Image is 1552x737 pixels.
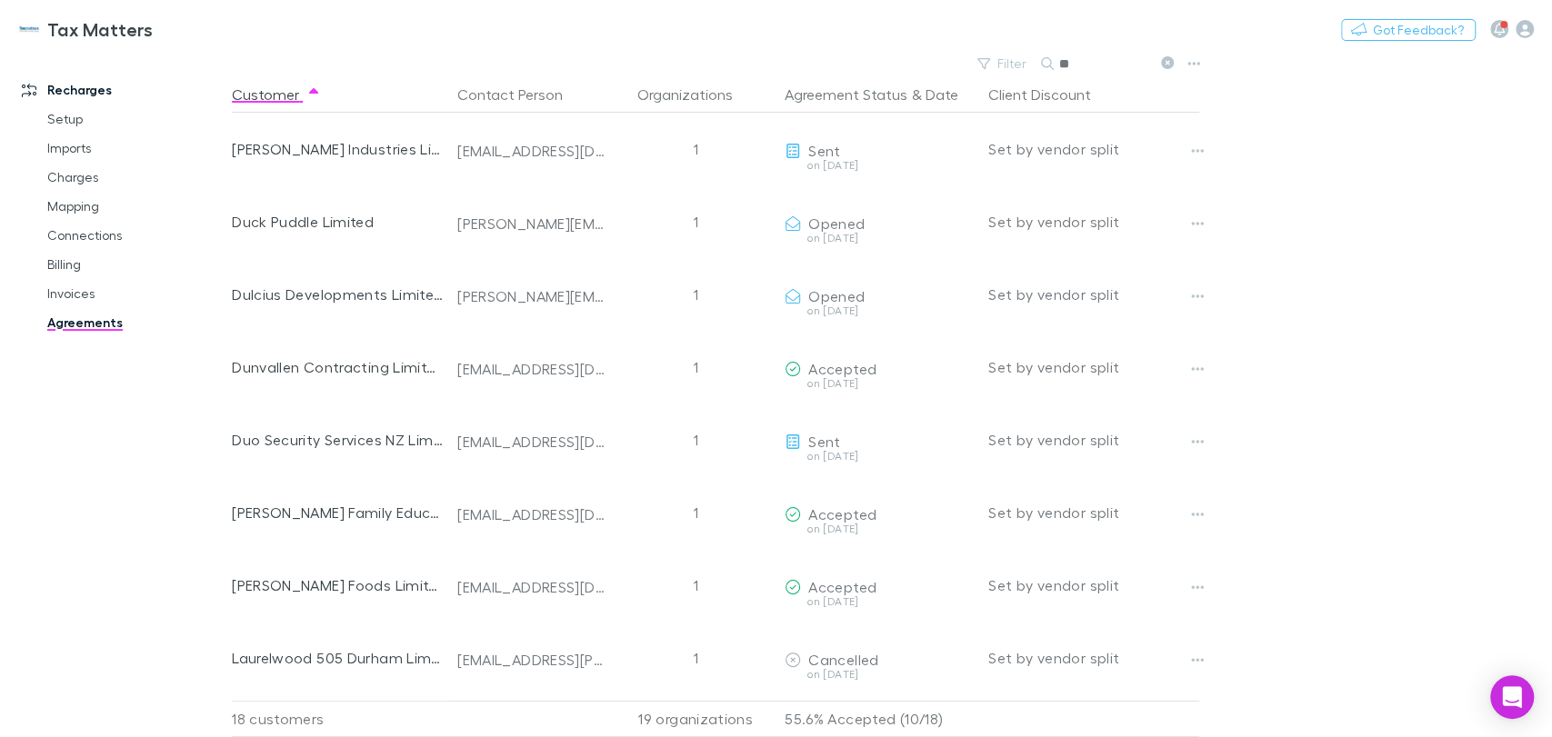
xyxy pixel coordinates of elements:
div: Set by vendor split [988,258,1199,331]
span: Sent [808,142,840,159]
span: Accepted [808,505,876,523]
div: [EMAIL_ADDRESS][DOMAIN_NAME] [457,505,606,523]
div: Set by vendor split [988,331,1199,403]
span: Opened [808,214,865,232]
a: Charges [29,163,245,192]
div: Open Intercom Messenger [1490,675,1534,719]
span: Sent [808,433,840,450]
span: Accepted [808,578,876,595]
div: Set by vendor split [988,403,1199,476]
div: [PERSON_NAME] Foods Limited [232,549,443,622]
button: Organizations [637,76,755,113]
div: 1 [614,258,777,331]
div: on [DATE] [785,233,974,244]
div: [EMAIL_ADDRESS][DOMAIN_NAME] [457,433,606,451]
a: Agreements [29,308,245,337]
div: & [785,76,974,113]
a: Mapping [29,192,245,221]
div: on [DATE] [785,451,974,462]
div: 1 [614,113,777,185]
h3: Tax Matters [47,18,153,40]
button: Date [926,76,958,113]
div: Set by vendor split [988,113,1199,185]
div: Laurelwood 505 Durham Limited [232,622,443,694]
div: [EMAIL_ADDRESS][DOMAIN_NAME] [457,142,606,160]
a: Tax Matters [7,7,164,51]
div: [PERSON_NAME] Family Educators Ltd [232,476,443,549]
div: Set by vendor split [988,185,1199,258]
button: Got Feedback? [1341,19,1476,41]
button: Client Discount [988,76,1113,113]
div: [PERSON_NAME][EMAIL_ADDRESS][DOMAIN_NAME] [457,214,606,233]
div: Set by vendor split [988,549,1199,622]
div: on [DATE] [785,305,974,316]
a: Imports [29,134,245,163]
div: 1 [614,476,777,549]
a: Invoices [29,279,245,308]
button: Agreement Status [785,76,907,113]
div: [EMAIL_ADDRESS][PERSON_NAME][DOMAIN_NAME] [457,651,606,669]
div: 1 [614,549,777,622]
div: 19 organizations [614,701,777,737]
div: 1 [614,185,777,258]
div: Set by vendor split [988,622,1199,694]
div: 18 customers [232,701,450,737]
div: on [DATE] [785,378,974,389]
img: Tax Matters 's Logo [18,18,40,40]
button: Customer [232,76,321,113]
div: [PERSON_NAME][EMAIL_ADDRESS][DOMAIN_NAME] [457,287,606,305]
span: Accepted [808,360,876,377]
div: Dunvallen Contracting Limited [232,331,443,403]
a: Connections [29,221,245,250]
div: Duck Puddle Limited [232,185,443,258]
div: Dulcius Developments Limited [232,258,443,331]
div: on [DATE] [785,523,974,534]
a: Billing [29,250,245,279]
span: Opened [808,287,865,304]
div: 1 [614,622,777,694]
div: [PERSON_NAME] Industries Limited [232,113,443,185]
div: [EMAIL_ADDRESS][DOMAIN_NAME] [457,360,606,378]
div: 1 [614,403,777,476]
div: Set by vendor split [988,476,1199,549]
span: Cancelled [808,651,878,668]
div: [EMAIL_ADDRESS][DOMAIN_NAME] [457,578,606,596]
div: Duo Security Services NZ Limited [232,403,443,476]
p: 55.6% Accepted (10/18) [785,702,974,736]
a: Recharges [4,75,245,105]
button: Filter [968,53,1037,75]
a: Setup [29,105,245,134]
div: on [DATE] [785,160,974,171]
div: on [DATE] [785,669,974,680]
div: on [DATE] [785,596,974,607]
div: 1 [614,331,777,403]
button: Contact Person [457,76,585,113]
